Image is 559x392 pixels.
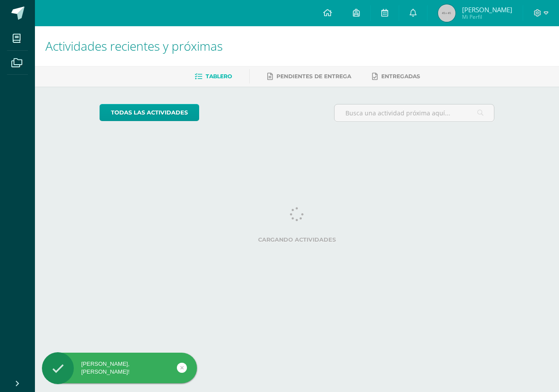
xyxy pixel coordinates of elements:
[438,4,455,22] img: 45x45
[372,69,420,83] a: Entregadas
[100,236,495,243] label: Cargando actividades
[100,104,199,121] a: todas las Actividades
[195,69,232,83] a: Tablero
[462,13,512,21] span: Mi Perfil
[462,5,512,14] span: [PERSON_NAME]
[267,69,351,83] a: Pendientes de entrega
[45,38,223,54] span: Actividades recientes y próximas
[335,104,494,121] input: Busca una actividad próxima aquí...
[381,73,420,80] span: Entregadas
[42,360,197,376] div: [PERSON_NAME], [PERSON_NAME]!
[276,73,351,80] span: Pendientes de entrega
[206,73,232,80] span: Tablero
